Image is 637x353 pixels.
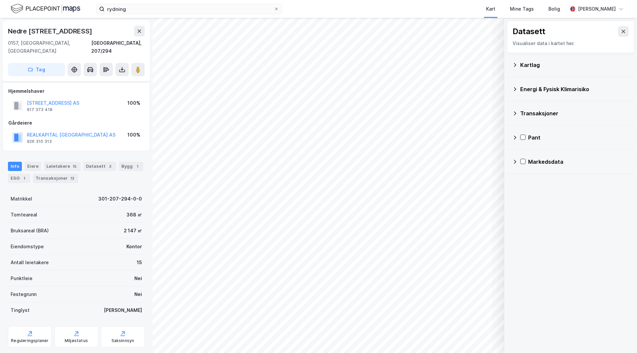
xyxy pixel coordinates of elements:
[11,243,44,251] div: Eiendomstype
[8,39,91,55] div: 0157, [GEOGRAPHIC_DATA], [GEOGRAPHIC_DATA]
[520,61,629,69] div: Kartlag
[528,158,629,166] div: Markedsdata
[98,195,142,203] div: 301-207-294-0-0
[105,4,274,14] input: Søk på adresse, matrikkel, gårdeiere, leietakere eller personer
[65,338,88,343] div: Miljøstatus
[8,174,30,183] div: ESG
[21,175,28,182] div: 1
[27,139,52,144] div: 926 310 313
[134,290,142,298] div: Nei
[8,63,65,76] button: Tag
[127,99,140,107] div: 100%
[25,162,41,171] div: Eiere
[8,87,144,95] div: Hjemmelshaver
[126,243,142,251] div: Kontor
[91,39,145,55] div: [GEOGRAPHIC_DATA], 207/294
[520,85,629,93] div: Energi & Fysisk Klimarisiko
[44,162,81,171] div: Leietakere
[119,162,143,171] div: Bygg
[69,175,76,182] div: 13
[8,119,144,127] div: Gårdeiere
[33,174,78,183] div: Transaksjoner
[11,3,80,15] img: logo.f888ab2527a4732fd821a326f86c7f29.svg
[11,290,36,298] div: Festegrunn
[11,338,48,343] div: Reguleringsplaner
[111,338,134,343] div: Saksinnsyn
[107,163,113,170] div: 3
[11,306,30,314] div: Tinglyst
[11,274,33,282] div: Punktleie
[134,163,141,170] div: 1
[134,274,142,282] div: Nei
[513,39,629,47] div: Visualiser data i kartet her.
[124,227,142,235] div: 2 147 ㎡
[8,162,22,171] div: Info
[520,109,629,117] div: Transaksjoner
[604,321,637,353] iframe: Chat Widget
[11,227,49,235] div: Bruksareal (BRA)
[127,131,140,139] div: 100%
[548,5,560,13] div: Bolig
[11,195,32,203] div: Matrikkel
[8,26,94,36] div: Nedre [STREET_ADDRESS]
[137,259,142,266] div: 15
[510,5,534,13] div: Mine Tags
[27,107,52,112] div: 917 373 418
[11,259,49,266] div: Antall leietakere
[126,211,142,219] div: 368 ㎡
[578,5,616,13] div: [PERSON_NAME]
[71,163,78,170] div: 15
[604,321,637,353] div: Kontrollprogram for chat
[486,5,495,13] div: Kart
[83,162,116,171] div: Datasett
[11,211,37,219] div: Tomteareal
[104,306,142,314] div: [PERSON_NAME]
[513,26,545,37] div: Datasett
[528,134,629,142] div: Pant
